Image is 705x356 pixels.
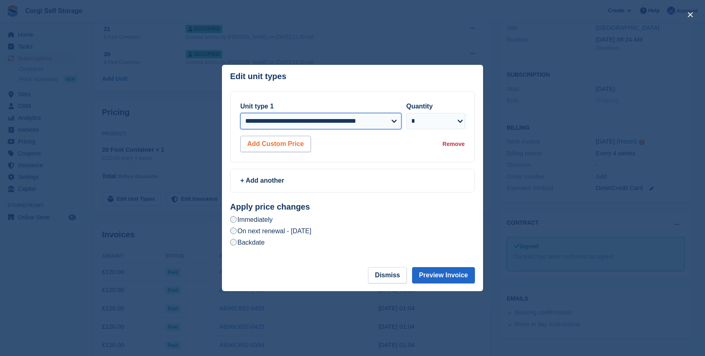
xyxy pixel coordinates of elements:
label: Backdate [230,238,265,247]
div: Remove [443,140,465,148]
button: Preview Invoice [412,267,475,283]
label: Quantity [406,103,433,110]
button: Add Custom Price [240,136,311,152]
label: Immediately [230,215,273,224]
strong: Apply price changes [230,202,310,211]
p: Edit unit types [230,72,286,81]
input: Immediately [230,216,237,223]
button: Dismiss [368,267,407,283]
button: close [684,8,697,21]
label: Unit type 1 [240,103,274,110]
div: + Add another [240,176,465,186]
label: On next renewal - [DATE] [230,227,311,235]
input: Backdate [230,239,237,245]
input: On next renewal - [DATE] [230,228,237,234]
a: + Add another [230,169,475,192]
